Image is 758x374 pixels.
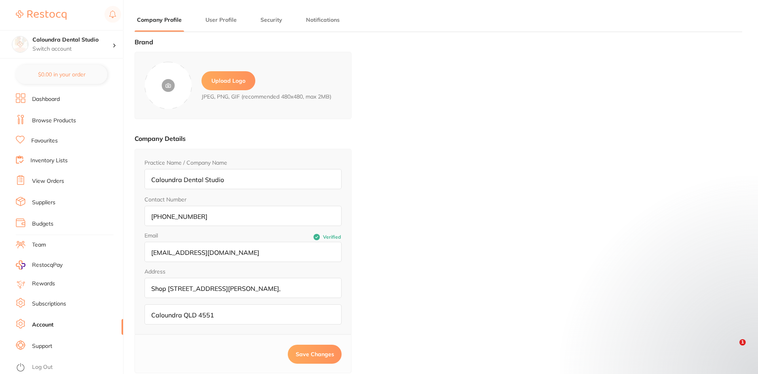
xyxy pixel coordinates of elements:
a: Browse Products [32,117,76,125]
a: Restocq Logo [16,6,66,24]
span: JPEG, PNG, GIF (recommended 480x480, max 2MB) [201,93,331,100]
label: Company Details [135,135,186,142]
span: Verified [323,234,341,240]
span: Save Changes [296,351,334,358]
a: Account [32,321,53,329]
a: Rewards [32,280,55,288]
h4: Caloundra Dental Studio [32,36,112,44]
legend: Address [144,268,165,275]
button: User Profile [203,16,239,24]
img: RestocqPay [16,260,25,270]
label: Email [144,232,243,239]
img: Restocq Logo [16,10,66,20]
a: Dashboard [32,95,60,103]
a: Support [32,342,52,350]
iframe: Intercom notifications message [600,181,758,353]
span: RestocqPay [32,261,63,269]
button: Security [258,16,285,24]
a: Suppliers [32,199,55,207]
label: Practice Name / Company Name [144,159,227,166]
label: Contact Number [144,196,186,203]
button: Log Out [16,361,121,374]
a: View Orders [32,177,64,185]
a: Team [32,241,46,249]
button: Notifications [304,16,342,24]
label: Upload Logo [201,71,255,90]
iframe: Intercom live chat [723,339,742,358]
a: Favourites [31,137,58,145]
a: Log Out [32,363,53,371]
a: RestocqPay [16,260,63,270]
button: Company Profile [135,16,184,24]
a: Budgets [32,220,53,228]
button: $0.00 in your order [16,65,107,84]
a: Inventory Lists [30,157,68,165]
a: Subscriptions [32,300,66,308]
label: Brand [135,38,153,46]
img: Caloundra Dental Studio [12,36,28,52]
button: Save Changes [288,345,342,364]
p: Switch account [32,45,112,53]
span: 1 [739,339,746,346]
